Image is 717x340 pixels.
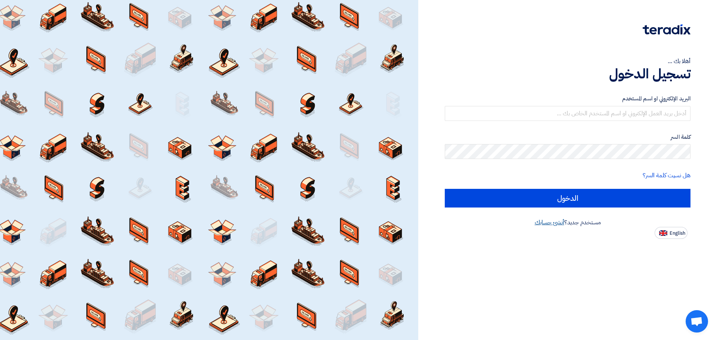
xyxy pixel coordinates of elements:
[445,106,690,121] input: أدخل بريد العمل الإلكتروني او اسم المستخدم الخاص بك ...
[445,189,690,208] input: الدخول
[445,133,690,141] label: كلمة السر
[655,227,687,239] button: English
[445,66,690,82] h1: تسجيل الدخول
[535,218,564,227] a: أنشئ حسابك
[643,24,690,35] img: Teradix logo
[659,230,667,236] img: en-US.png
[643,171,690,180] a: هل نسيت كلمة السر؟
[445,94,690,103] label: البريد الإلكتروني او اسم المستخدم
[445,218,690,227] div: مستخدم جديد؟
[445,57,690,66] div: أهلا بك ...
[670,231,685,236] span: English
[686,310,708,333] div: Open chat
